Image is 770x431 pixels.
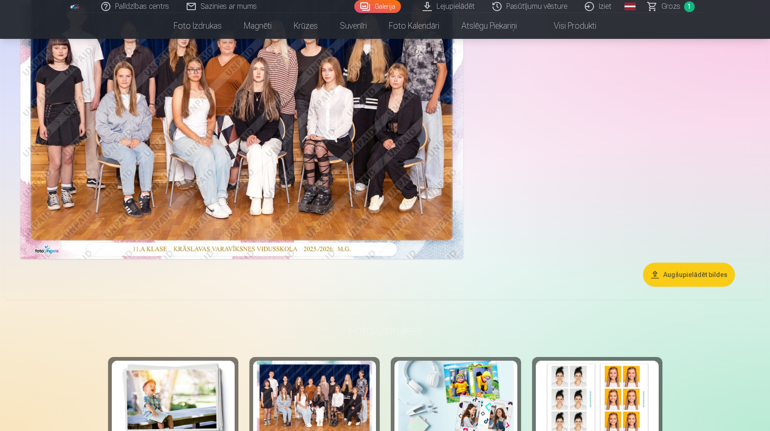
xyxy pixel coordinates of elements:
span: 1 [684,1,695,12]
a: Foto izdrukas [163,13,233,39]
a: Krūzes [283,13,329,39]
h3: Foto izdrukas [115,322,655,339]
span: Grozs [661,1,680,12]
button: Augšupielādēt bildes [643,263,735,287]
a: Magnēti [233,13,283,39]
a: Atslēgu piekariņi [450,13,528,39]
a: Suvenīri [329,13,378,39]
a: Visi produkti [528,13,607,39]
a: Foto kalendāri [378,13,450,39]
img: /fa1 [70,4,80,9]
